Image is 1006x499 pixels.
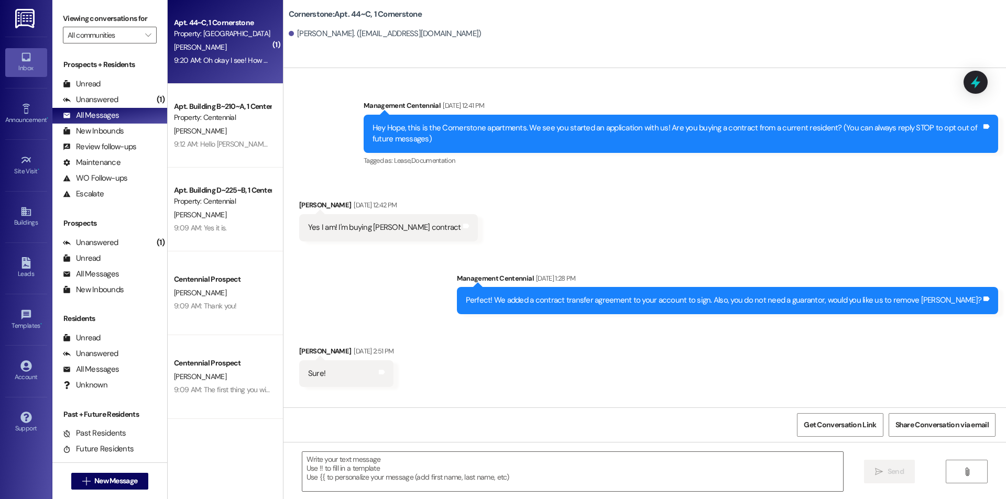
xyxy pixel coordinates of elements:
div: [DATE] 12:41 PM [440,100,484,111]
div: [DATE] 1:28 PM [533,273,576,284]
span: [PERSON_NAME] [174,372,226,381]
a: Site Visit • [5,151,47,180]
div: Prospects + Residents [52,59,167,70]
div: Unread [63,79,101,90]
div: 9:09 AM: The first thing you will need to do is finish your application and then we can send you ... [174,385,516,394]
div: Perfect! We added a contract transfer agreement to your account to sign. Also, you do not need a ... [466,295,982,306]
span: Share Conversation via email [895,419,989,430]
span: Documentation [411,156,455,165]
div: Unanswered [63,237,118,248]
a: Inbox [5,48,47,76]
span: • [47,115,48,122]
span: Get Conversation Link [804,419,876,430]
div: [DATE] 12:42 PM [351,199,397,210]
div: Past + Future Residents [52,409,167,420]
div: 9:12 AM: Hello [PERSON_NAME], your payment was returned. [174,139,358,149]
div: Apt. 44~C, 1 Cornerstone [174,17,271,28]
a: Templates • [5,306,47,334]
div: Yes I am! I'm buying [PERSON_NAME] contract [308,222,461,233]
label: Viewing conversations for [63,10,157,27]
div: (1) [154,235,167,251]
span: • [40,320,42,328]
div: Unanswered [63,348,118,359]
span: Send [888,466,904,477]
div: (1) [154,92,167,108]
div: Property: [GEOGRAPHIC_DATA] [174,28,271,39]
div: Tagged as: [364,153,998,168]
span: Lease , [394,156,411,165]
div: All Messages [63,364,119,375]
div: Unread [63,332,101,343]
div: Prospects [52,218,167,229]
span: [PERSON_NAME] [174,288,226,297]
div: WO Follow-ups [63,173,127,184]
b: Cornerstone: Apt. 44~C, 1 Cornerstone [289,9,422,20]
a: Account [5,357,47,385]
i:  [875,468,883,476]
span: [PERSON_NAME] [174,42,226,52]
div: 9:20 AM: Oh okay I see! How much of a credit towards next month's rent would that be? [174,56,442,65]
button: New Message [71,473,149,490]
div: Property: Centennial [174,112,271,123]
div: Escalate [63,188,104,199]
div: New Inbounds [63,126,124,137]
i:  [963,468,971,476]
div: Past Residents [63,428,126,439]
div: Sure! [308,368,325,379]
span: • [38,166,39,173]
div: Property: Centennial [174,196,271,207]
div: Unknown [63,380,107,391]
a: Leads [5,254,47,282]
div: [PERSON_NAME] [299,199,478,214]
i:  [82,477,90,485]
div: All Messages [63,269,119,280]
div: 9:09 AM: Yes it is. [174,223,227,232]
a: Support [5,408,47,437]
button: Send [864,460,915,483]
div: [DATE] 2:51 PM [351,346,393,357]
div: Unread [63,253,101,264]
input: All communities [68,27,140,43]
div: New Inbounds [63,284,124,295]
button: Share Conversation via email [889,413,996,437]
span: [PERSON_NAME] [174,210,226,219]
div: Apt. Building B~210~A, 1 Centennial [174,101,271,112]
i:  [145,31,151,39]
img: ResiDesk Logo [15,9,37,28]
div: Residents [52,313,167,324]
div: Centennial Prospect [174,274,271,285]
span: [PERSON_NAME] [174,126,226,136]
div: Management Centennial [457,273,999,287]
div: Management Centennial [364,100,998,115]
div: Review follow-ups [63,141,136,152]
div: Unanswered [63,94,118,105]
div: Centennial Prospect [174,358,271,369]
div: Apt. Building D~225~B, 1 Centennial [174,185,271,196]
div: All Messages [63,110,119,121]
div: [PERSON_NAME]. ([EMAIL_ADDRESS][DOMAIN_NAME]) [289,28,482,39]
div: Hey Hope, this is the Cornerstone apartments. We see you started an application with us! Are you ... [373,123,981,145]
a: Buildings [5,203,47,231]
div: [PERSON_NAME] [299,346,393,360]
div: Maintenance [63,157,121,168]
button: Get Conversation Link [797,413,883,437]
div: 9:09 AM: Thank you! [174,301,237,311]
span: New Message [94,475,137,486]
div: Future Residents [63,443,134,454]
